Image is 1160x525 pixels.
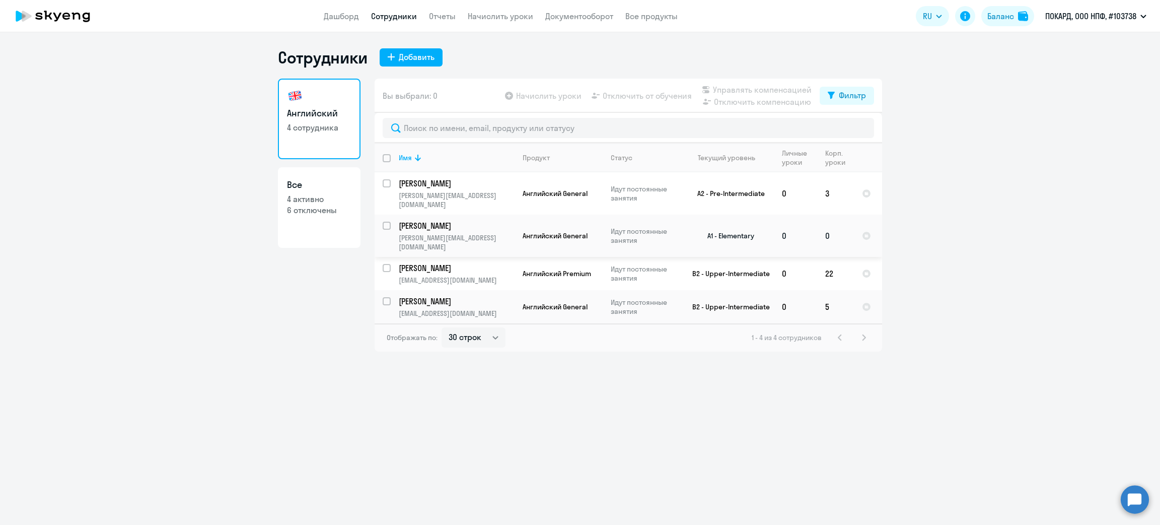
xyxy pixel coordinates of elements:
[774,290,817,323] td: 0
[383,90,438,102] span: Вы выбрали: 0
[287,193,351,205] p: 4 активно
[825,149,847,167] div: Корп. уроки
[387,333,438,342] span: Отображать по:
[825,149,853,167] div: Корп. уроки
[782,149,817,167] div: Личные уроки
[287,88,303,104] img: english
[324,11,359,21] a: Дашборд
[371,11,417,21] a: Сотрудники
[399,178,514,189] a: [PERSON_NAME]
[698,153,755,162] div: Текущий уровень
[611,153,632,162] div: Статус
[523,189,588,198] span: Английский General
[680,172,774,215] td: A2 - Pre-Intermediate
[817,172,854,215] td: 3
[399,191,514,209] p: [PERSON_NAME][EMAIL_ADDRESS][DOMAIN_NAME]
[782,149,810,167] div: Личные уроки
[611,298,680,316] p: Идут постоянные занятия
[523,231,588,240] span: Английский General
[278,79,360,159] a: Английский4 сотрудника
[774,215,817,257] td: 0
[923,10,932,22] span: RU
[752,333,822,342] span: 1 - 4 из 4 сотрудников
[429,11,456,21] a: Отчеты
[399,296,514,307] a: [PERSON_NAME]
[987,10,1014,22] div: Баланс
[399,220,514,231] a: [PERSON_NAME]
[916,6,949,26] button: RU
[399,262,514,274] a: [PERSON_NAME]
[287,122,351,133] p: 4 сотрудника
[1040,4,1151,28] button: ПОКАРД, ООО НПФ, #103738
[399,309,514,318] p: [EMAIL_ADDRESS][DOMAIN_NAME]
[981,6,1034,26] button: Балансbalance
[680,257,774,290] td: B2 - Upper-Intermediate
[287,205,351,216] p: 6 отключены
[380,48,443,67] button: Добавить
[399,220,513,231] p: [PERSON_NAME]
[817,257,854,290] td: 22
[278,47,368,68] h1: Сотрудники
[399,262,513,274] p: [PERSON_NAME]
[287,178,351,191] h3: Все
[545,11,613,21] a: Документооборот
[399,233,514,251] p: [PERSON_NAME][EMAIL_ADDRESS][DOMAIN_NAME]
[611,153,680,162] div: Статус
[523,302,588,311] span: Английский General
[468,11,533,21] a: Начислить уроки
[820,87,874,105] button: Фильтр
[839,89,866,101] div: Фильтр
[399,153,514,162] div: Имя
[523,153,550,162] div: Продукт
[817,290,854,323] td: 5
[278,167,360,248] a: Все4 активно6 отключены
[399,51,434,63] div: Добавить
[611,265,680,283] p: Идут постоянные занятия
[688,153,773,162] div: Текущий уровень
[611,227,680,245] p: Идут постоянные занятия
[1018,11,1028,21] img: balance
[625,11,678,21] a: Все продукты
[399,153,412,162] div: Имя
[399,178,513,189] p: [PERSON_NAME]
[399,296,513,307] p: [PERSON_NAME]
[523,269,591,278] span: Английский Premium
[774,257,817,290] td: 0
[774,172,817,215] td: 0
[1045,10,1136,22] p: ПОКАРД, ООО НПФ, #103738
[611,184,680,203] p: Идут постоянные занятия
[399,276,514,285] p: [EMAIL_ADDRESS][DOMAIN_NAME]
[680,290,774,323] td: B2 - Upper-Intermediate
[287,107,351,120] h3: Английский
[817,215,854,257] td: 0
[383,118,874,138] input: Поиск по имени, email, продукту или статусу
[680,215,774,257] td: A1 - Elementary
[523,153,602,162] div: Продукт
